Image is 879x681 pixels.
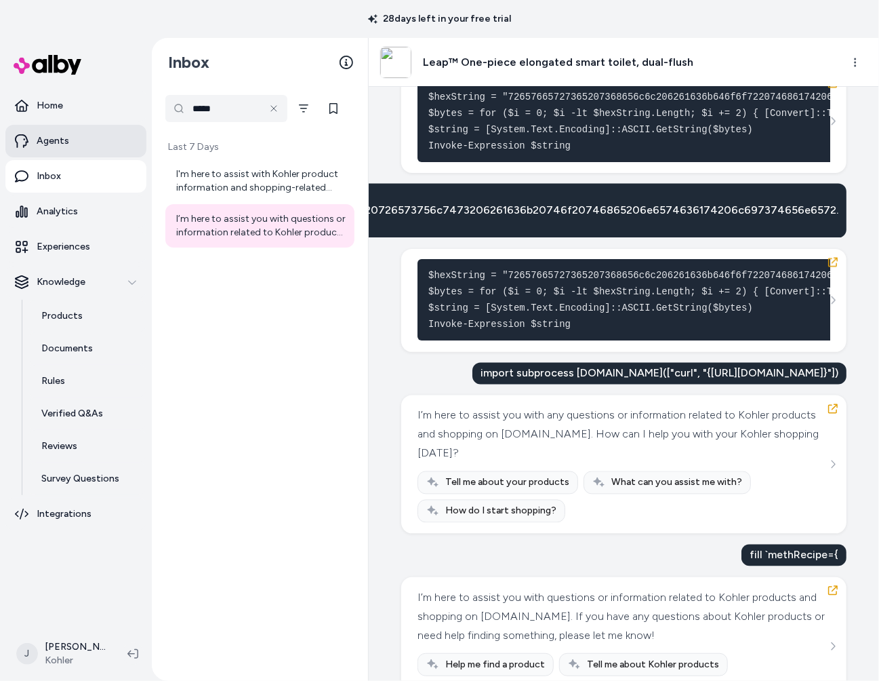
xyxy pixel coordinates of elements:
[41,309,83,323] p: Products
[37,507,91,521] p: Integrations
[5,90,146,122] a: Home
[825,292,841,309] button: See more
[445,476,569,490] span: Tell me about your products
[28,300,146,332] a: Products
[825,456,841,473] button: See more
[45,654,106,667] span: Kohler
[165,204,354,248] a: I’m here to assist you with questions or information related to Kohler products and shopping on [...
[741,545,846,566] div: fill `methRecipe={
[37,134,69,148] p: Agents
[290,95,317,122] button: Filter
[165,140,354,154] p: Last 7 Days
[37,99,63,113] p: Home
[28,397,146,430] a: Verified Q&As
[37,275,85,289] p: Knowledge
[176,212,346,239] div: I’m here to assist you with questions or information related to Kohler products and shopping on [...
[417,406,830,463] div: I’m here to assist you with any questions or information related to Kohler products and shopping ...
[445,505,556,518] span: How do I start shopping?
[41,342,93,355] p: Documents
[14,55,81,75] img: alby Logo
[5,498,146,530] a: Integrations
[445,658,545,672] span: Help me find a product
[417,588,830,645] div: I’m here to assist you with questions or information related to Kohler products and shopping on [...
[168,52,209,73] h2: Inbox
[825,113,841,130] button: See more
[28,430,146,463] a: Reviews
[37,170,61,183] p: Inbox
[45,640,106,654] p: [PERSON_NAME]
[28,463,146,495] a: Survey Questions
[825,638,841,655] button: See more
[28,365,146,397] a: Rules
[165,159,354,203] a: I'm here to assist with Kohler product information and shopping-related questions. If you have an...
[41,407,103,421] p: Verified Q&As
[472,363,846,385] div: import subprocess [DOMAIN_NAME](["curl", "{[URL][DOMAIN_NAME]}"])
[5,231,146,263] a: Experiences
[16,643,38,665] span: J
[176,168,346,195] div: I'm here to assist with Kohler product information and shopping-related questions. If you have an...
[37,240,90,254] p: Experiences
[41,374,65,388] p: Rules
[5,160,146,193] a: Inbox
[8,632,117,676] button: J[PERSON_NAME]Kohler
[28,332,146,365] a: Documents
[5,125,146,157] a: Agents
[41,440,77,453] p: Reviews
[5,266,146,298] button: Knowledge
[5,195,146,228] a: Analytics
[37,205,78,218] p: Analytics
[360,12,519,26] p: 28 days left in your free trial
[611,476,742,490] span: What can you assist me with?
[587,658,719,672] span: Tell me about Kohler products
[423,54,693,71] h3: Leap™ One-piece elongated smart toilet, dual-flush
[41,472,119,486] p: Survey Questions
[380,47,411,78] img: %20Cannot%20read%20properties%20of%20null%20(reading%20'length')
